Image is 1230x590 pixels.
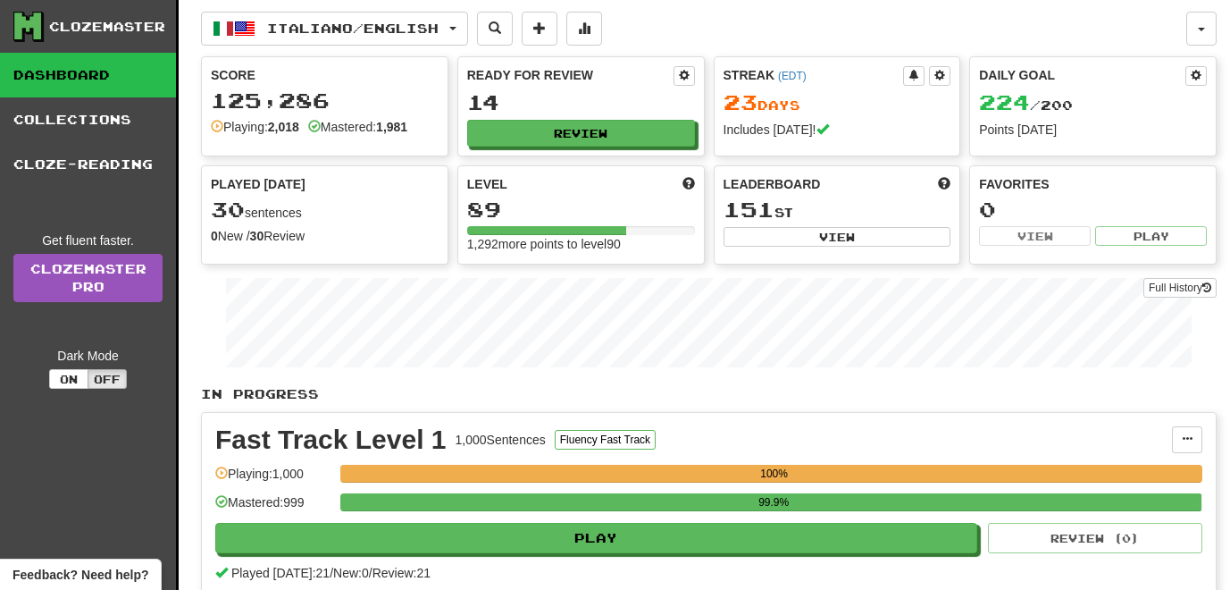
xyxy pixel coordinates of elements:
[215,523,977,553] button: Play
[467,120,695,147] button: Review
[201,385,1217,403] p: In Progress
[988,523,1202,553] button: Review (0)
[88,369,127,389] button: Off
[979,97,1073,113] span: / 200
[467,198,695,221] div: 89
[211,175,305,193] span: Played [DATE]
[724,175,821,193] span: Leaderboard
[215,465,331,494] div: Playing: 1,000
[333,566,369,580] span: New: 0
[555,430,656,450] button: Fluency Fast Track
[13,232,163,249] div: Get fluent faster.
[566,12,602,46] button: More stats
[49,18,165,36] div: Clozemaster
[477,12,513,46] button: Search sentences
[13,566,148,584] span: Open feedback widget
[376,120,407,134] strong: 1,981
[467,175,507,193] span: Level
[211,89,439,112] div: 125,286
[979,121,1207,139] div: Points [DATE]
[211,229,218,243] strong: 0
[268,120,299,134] strong: 2,018
[979,89,1030,114] span: 224
[267,21,439,36] span: Italiano / English
[250,229,264,243] strong: 30
[979,66,1185,86] div: Daily Goal
[211,118,299,136] div: Playing:
[724,197,774,222] span: 151
[456,431,546,449] div: 1,000 Sentences
[979,175,1207,193] div: Favorites
[346,465,1202,483] div: 100%
[724,121,951,139] div: Includes [DATE]!
[724,89,757,114] span: 23
[467,91,695,114] div: 14
[215,493,331,523] div: Mastered: 999
[201,12,468,46] button: Italiano/English
[211,197,245,222] span: 30
[522,12,557,46] button: Add sentence to collection
[467,66,674,84] div: Ready for Review
[211,198,439,222] div: sentences
[13,347,163,365] div: Dark Mode
[308,118,407,136] div: Mastered:
[724,227,951,247] button: View
[778,70,807,82] a: (EDT)
[346,493,1201,511] div: 99.9%
[724,91,951,114] div: Day s
[13,254,163,302] a: ClozemasterPro
[938,175,950,193] span: This week in points, UTC
[1095,226,1207,246] button: Play
[211,227,439,245] div: New / Review
[372,566,431,580] span: Review: 21
[682,175,695,193] span: Score more points to level up
[1143,278,1217,298] button: Full History
[369,566,372,580] span: /
[231,566,330,580] span: Played [DATE]: 21
[724,66,904,84] div: Streak
[330,566,333,580] span: /
[467,235,695,253] div: 1,292 more points to level 90
[49,369,88,389] button: On
[979,198,1207,221] div: 0
[979,226,1091,246] button: View
[215,426,447,453] div: Fast Track Level 1
[211,66,439,84] div: Score
[724,198,951,222] div: st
